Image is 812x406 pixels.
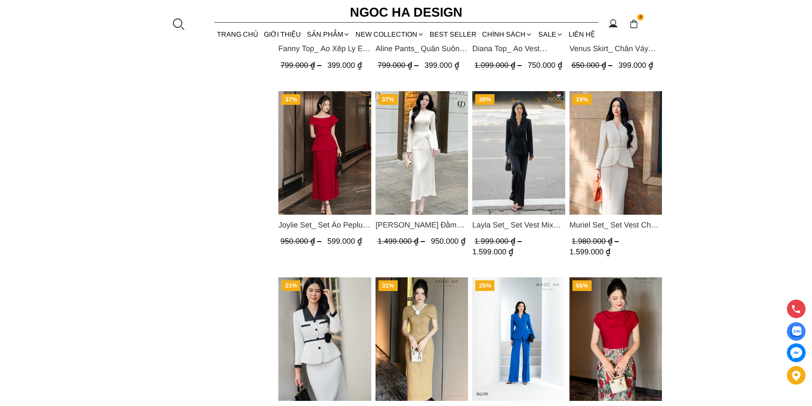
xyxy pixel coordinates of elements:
[375,219,468,231] span: [PERSON_NAME] Đầm Thun Ôm Kết Hợp Chân Váy Choàng Hông D975
[566,23,598,46] a: LIÊN HỆ
[431,237,465,245] span: 950.000 ₫
[569,91,662,215] img: Muriel Set_ Set Vest Chân Váy Màu Bee Vai Xếp Ly Cổ V Kèm Đai Kim Loại BJ111
[569,248,610,256] span: 1.599.000 ₫
[472,43,565,55] a: Link to Diana Top_ Áo Vest Choàng Vai Đính Cúc Màu Hồng A1052
[375,277,468,401] a: Product image - Misa Dress _ Đầm Bút Chì Vai Chờm Màu Be Đậm Phối Cổ Trắng Đính Hoa D725
[569,219,662,231] a: Link to Muriel Set_ Set Vest Chân Váy Màu Bee Vai Xếp Ly Cổ V Kèm Đai Kim Loại BJ111
[327,61,362,69] span: 399.000 ₫
[787,343,806,362] a: messenger
[569,43,662,55] span: Venus Skirt_ Chân Váy Xòe Màu Kem CV131
[472,219,565,231] a: Link to Layla Set_ Set Vest Mix Ren Đen Quần Suông BQ-06
[535,23,566,46] a: SALE
[472,43,565,55] span: Diana Top_ Áo Vest Choàng Vai Đính Cúc Màu Hồng A1052
[342,2,470,23] a: Ngoc Ha Design
[472,277,565,401] img: Hebe Set_ Set Vest Dài Tay BQ285
[278,277,371,401] a: Product image - Iris Set_ Set Mix Cổ Đen Chân Váy Bút Chì Màu Trắng Kèm Đai Hoa BJ117
[278,277,371,401] img: Iris Set_ Set Mix Cổ Đen Chân Váy Bút Chì Màu Trắng Kèm Đai Hoa BJ117
[569,43,662,55] a: Link to Venus Skirt_ Chân Váy Xòe Màu Kem CV131
[278,91,371,215] a: Product image - Joylie Set_ Set Áo Peplum Vai Lệch, Chân Váy Dập Ly Màu Đỏ A956, CV120
[261,23,304,46] a: GIỚI THIỆU
[278,219,371,231] a: Link to Joylie Set_ Set Áo Peplum Vai Lệch, Chân Váy Dập Ly Màu Đỏ A956, CV120
[375,91,468,215] a: Product image - Lisa Dress_ Đầm Thun Ôm Kết Hợp Chân Váy Choàng Hông D975
[375,91,468,215] img: Lisa Dress_ Đầm Thun Ôm Kết Hợp Chân Váy Choàng Hông D975
[353,23,427,46] a: NEW COLLECTION
[375,43,468,55] a: Link to Aline Pants_ Quần Suông Xếp Ly Mềm Q063
[569,219,662,231] span: Muriel Set_ Set Vest Chân Váy Màu Bee Vai Xếp Ly Cổ V Kèm Đai Kim Loại BJ111
[791,326,801,337] img: Display image
[427,23,480,46] a: BEST SELLER
[472,91,565,215] a: Product image - Layla Set_ Set Vest Mix Ren Đen Quần Suông BQ-06
[375,277,468,401] img: Misa Dress _ Đầm Bút Chì Vai Chờm Màu Be Đậm Phối Cổ Trắng Đính Hoa D725
[280,237,324,245] span: 950.000 ₫
[278,43,371,55] span: Fanny Top_ Áo Xếp Ly Eo Sát Nách Màu Bee A1068
[472,277,565,401] a: Product image - Hebe Set_ Set Vest Dài Tay BQ285
[214,23,261,46] a: TRANG CHỦ
[571,61,614,69] span: 650.000 ₫
[629,19,639,29] img: img-CART-ICON-ksit0nf1
[474,237,524,245] span: 1.999.000 ₫
[637,14,644,21] span: 4
[375,219,468,231] a: Link to Lisa Dress_ Đầm Thun Ôm Kết Hợp Chân Váy Choàng Hông D975
[569,277,662,401] img: Mely Top_ Áo Lụa Cổ Đổ Rớt Vai A003
[787,322,806,341] a: Display image
[304,23,353,46] div: SẢN PHẨM
[569,277,662,401] a: Product image - Mely Top_ Áo Lụa Cổ Đổ Rớt Vai A003
[377,61,420,69] span: 799.000 ₫
[327,237,362,245] span: 599.000 ₫
[278,43,371,55] a: Link to Fanny Top_ Áo Xếp Ly Eo Sát Nách Màu Bee A1068
[280,61,324,69] span: 799.000 ₫
[278,219,371,231] span: Joylie Set_ Set Áo Peplum Vai Lệch, Chân Váy Dập Ly Màu Đỏ A956, CV120
[472,219,565,231] span: Layla Set_ Set Vest Mix Ren Đen Quần Suông BQ-06
[480,23,535,46] div: Chính sách
[618,61,653,69] span: 399.000 ₫
[278,91,371,215] img: Joylie Set_ Set Áo Peplum Vai Lệch, Chân Váy Dập Ly Màu Đỏ A956, CV120
[375,43,468,55] span: Aline Pants_ Quần Suông Xếp Ly Mềm Q063
[377,237,427,245] span: 1.499.000 ₫
[571,237,621,245] span: 1.980.000 ₫
[472,91,565,215] img: Layla Set_ Set Vest Mix Ren Đen Quần Suông BQ-06
[528,61,562,69] span: 750.000 ₫
[472,248,513,256] span: 1.599.000 ₫
[474,61,524,69] span: 1.099.000 ₫
[424,61,459,69] span: 399.000 ₫
[569,91,662,215] a: Product image - Muriel Set_ Set Vest Chân Váy Màu Bee Vai Xếp Ly Cổ V Kèm Đai Kim Loại BJ111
